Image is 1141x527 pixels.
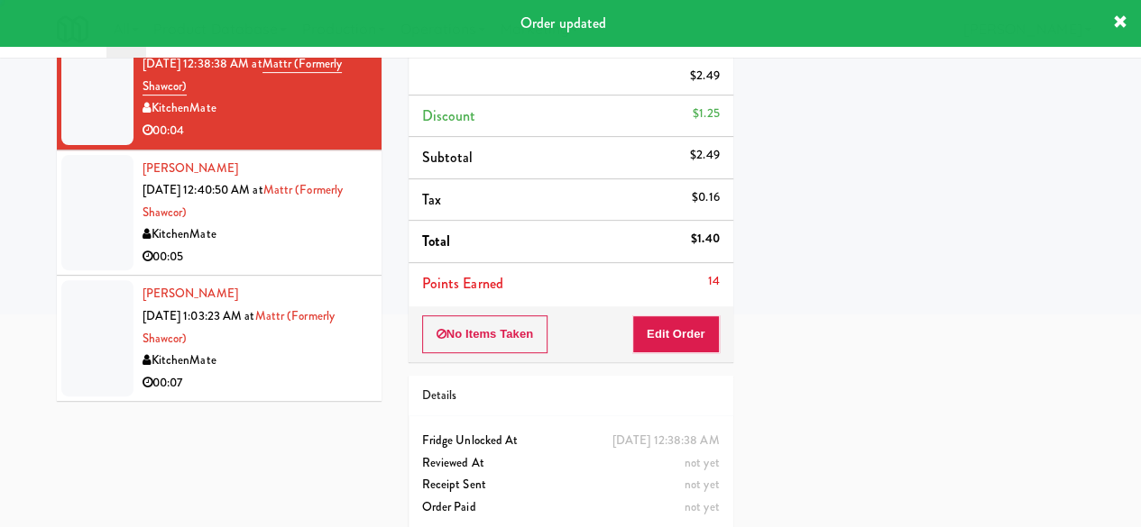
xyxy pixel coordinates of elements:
li: [PERSON_NAME][DATE] 12:38:38 AM atMattr (formerly Shawcor)KitchenMate00:04 [57,24,382,150]
div: Details [422,385,720,407]
div: Reviewed At [422,452,720,475]
span: [DATE] 1:03:23 AM at [143,307,255,324]
div: Fridge Unlocked At [422,430,720,452]
span: [DATE] 12:40:50 AM at [143,181,263,198]
span: Subtotal [422,147,474,168]
span: Total [422,231,451,251]
span: Points Earned [422,273,503,294]
div: 00:04 [143,120,368,142]
div: $2.49 [690,65,720,87]
a: Mattr (formerly Shawcor) [143,55,343,95]
div: $1.40 [691,228,720,250]
div: KitchenMate [143,350,368,372]
span: Order updated [520,13,606,33]
div: 00:07 [143,372,368,395]
div: $1.25 [693,103,720,125]
span: not yet [685,454,720,471]
a: Mattr (formerly Shawcor) [143,307,336,347]
div: $2.49 [690,144,720,167]
span: Discount [422,105,476,126]
div: Receipt Sent [422,474,720,496]
div: Order Paid [422,496,720,519]
span: [DATE] 12:38:38 AM at [143,55,262,72]
div: 14 [707,270,719,293]
span: not yet [685,498,720,515]
a: [PERSON_NAME] [143,159,238,177]
div: [DATE] 12:38:38 AM [612,430,720,452]
button: No Items Taken [422,315,548,353]
li: [PERSON_NAME][DATE] 1:03:23 AM atMattr (formerly Shawcor)KitchenMate00:07 [57,276,382,401]
div: KitchenMate [143,223,368,246]
li: [PERSON_NAME][DATE] 12:40:50 AM atMattr (formerly Shawcor)KitchenMate00:05 [57,150,382,277]
div: 00:05 [143,246,368,268]
div: KitchenMate [143,97,368,120]
span: not yet [685,476,720,493]
button: Edit Order [632,315,720,353]
span: Tax [422,189,441,210]
div: $0.16 [692,186,720,209]
a: [PERSON_NAME] [143,285,238,302]
a: Mattr (formerly Shawcor) [143,181,344,221]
